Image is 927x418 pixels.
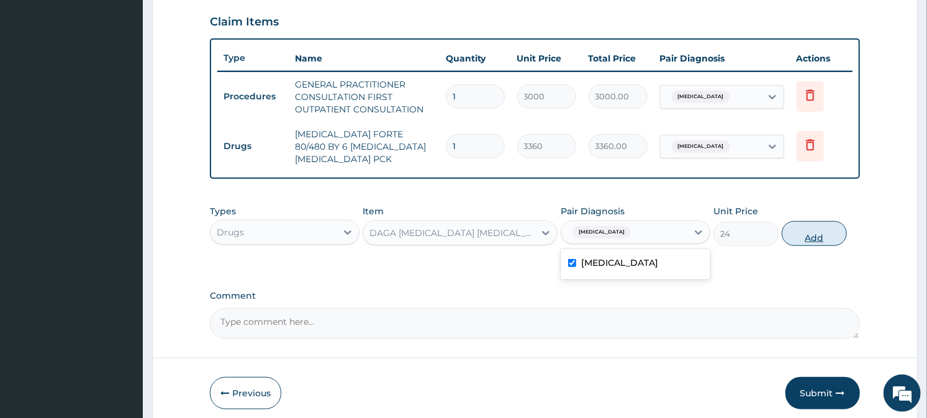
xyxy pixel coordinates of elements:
[289,122,439,171] td: [MEDICAL_DATA] FORTE 80/480 BY 6 [MEDICAL_DATA] [MEDICAL_DATA] PCK
[23,62,50,93] img: d_794563401_company_1708531726252_794563401
[363,205,384,217] label: Item
[289,46,439,71] th: Name
[217,135,289,158] td: Drugs
[217,47,289,70] th: Type
[65,70,209,86] div: Chat with us now
[672,140,730,153] span: [MEDICAL_DATA]
[785,377,860,409] button: Submit
[204,6,233,36] div: Minimize live chat window
[581,257,658,269] label: [MEDICAL_DATA]
[217,226,244,239] div: Drugs
[654,46,790,71] th: Pair Diagnosis
[6,283,237,326] textarea: Type your message and hit 'Enter'
[713,205,758,217] label: Unit Price
[369,227,536,239] div: DAGA [MEDICAL_DATA] [MEDICAL_DATA] TAB
[72,128,171,253] span: We're online!
[440,46,511,71] th: Quantity
[561,205,625,217] label: Pair Diagnosis
[782,221,847,246] button: Add
[672,91,730,103] span: [MEDICAL_DATA]
[511,46,582,71] th: Unit Price
[217,85,289,108] td: Procedures
[790,46,852,71] th: Actions
[210,377,281,409] button: Previous
[289,72,439,122] td: GENERAL PRACTITIONER CONSULTATION FIRST OUTPATIENT CONSULTATION
[582,46,654,71] th: Total Price
[572,226,631,239] span: [MEDICAL_DATA]
[210,291,859,301] label: Comment
[210,16,279,29] h3: Claim Items
[210,206,236,217] label: Types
